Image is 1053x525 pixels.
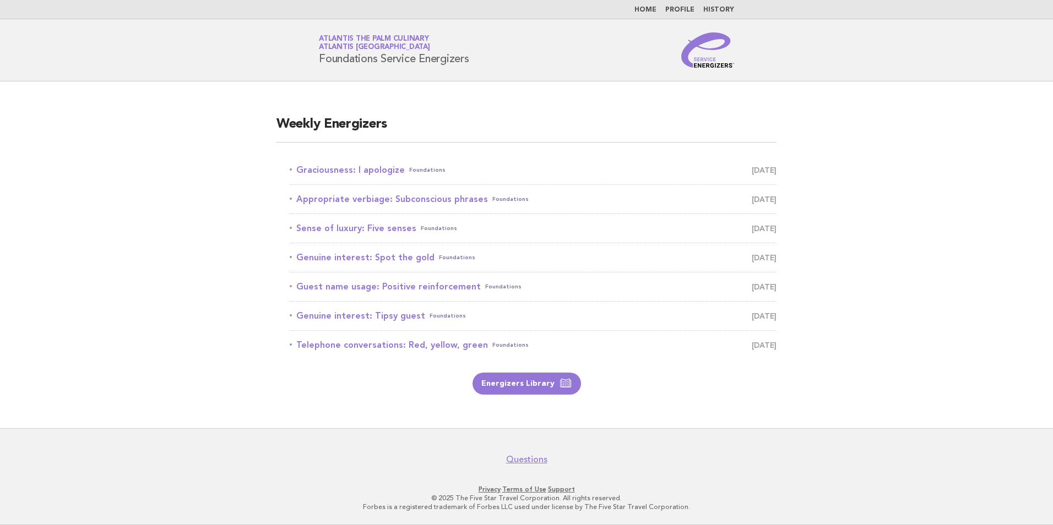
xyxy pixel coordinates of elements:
[681,32,734,68] img: Service Energizers
[479,485,501,493] a: Privacy
[492,337,529,353] span: Foundations
[752,221,777,236] span: [DATE]
[752,250,777,265] span: [DATE]
[506,454,547,465] a: Questions
[492,192,529,207] span: Foundations
[703,7,734,13] a: History
[665,7,694,13] a: Profile
[319,44,430,51] span: Atlantis [GEOGRAPHIC_DATA]
[290,250,777,265] a: Genuine interest: Spot the goldFoundations [DATE]
[634,7,656,13] a: Home
[189,485,864,494] p: · ·
[290,221,777,236] a: Sense of luxury: Five sensesFoundations [DATE]
[439,250,475,265] span: Foundations
[290,279,777,294] a: Guest name usage: Positive reinforcementFoundations [DATE]
[189,502,864,511] p: Forbes is a registered trademark of Forbes LLC used under license by The Five Star Travel Corpora...
[319,36,469,64] h1: Foundations Service Energizers
[409,162,446,178] span: Foundations
[752,192,777,207] span: [DATE]
[752,337,777,353] span: [DATE]
[485,279,522,294] span: Foundations
[473,373,581,395] a: Energizers Library
[319,35,430,51] a: Atlantis The Palm CulinaryAtlantis [GEOGRAPHIC_DATA]
[290,308,777,324] a: Genuine interest: Tipsy guestFoundations [DATE]
[752,162,777,178] span: [DATE]
[502,485,546,493] a: Terms of Use
[430,308,466,324] span: Foundations
[752,279,777,294] span: [DATE]
[276,116,777,143] h2: Weekly Energizers
[548,485,575,493] a: Support
[421,221,457,236] span: Foundations
[290,162,777,178] a: Graciousness: I apologizeFoundations [DATE]
[752,308,777,324] span: [DATE]
[290,337,777,353] a: Telephone conversations: Red, yellow, greenFoundations [DATE]
[290,192,777,207] a: Appropriate verbiage: Subconscious phrasesFoundations [DATE]
[189,494,864,502] p: © 2025 The Five Star Travel Corporation. All rights reserved.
